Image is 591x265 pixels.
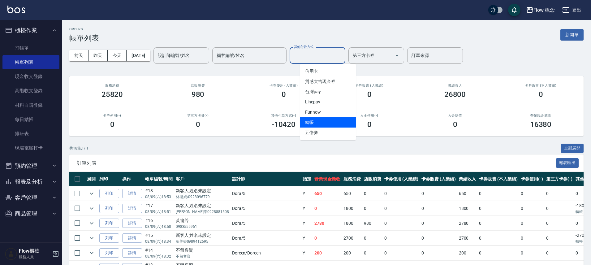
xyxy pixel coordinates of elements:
h3: 帳單列表 [69,34,99,42]
td: 1800 [342,201,362,216]
td: 0 [420,216,457,231]
button: 報表及分析 [2,174,59,190]
a: 帳單列表 [2,55,59,69]
th: 卡券販賣 (不入業績) [477,172,519,186]
td: 0 [519,201,545,216]
span: 訂單列表 [77,160,556,166]
th: 客戶 [174,172,231,186]
button: save [508,4,520,16]
th: 指定 [301,172,313,186]
button: 列印 [99,204,119,213]
td: 200 [313,246,342,260]
th: 業績收入 [457,172,478,186]
td: #18 [144,186,174,201]
th: 第三方卡券(-) [545,172,574,186]
th: 操作 [121,172,144,186]
button: 列印 [99,233,119,243]
td: Dora /5 [231,231,301,245]
td: 0 [545,246,574,260]
img: Logo [7,6,25,13]
td: Y [301,231,313,245]
button: expand row [87,204,96,213]
h3: 0 [539,90,543,99]
label: 其他付款方式 [294,45,313,49]
div: Flow 概念 [533,6,555,14]
a: 每日結帳 [2,112,59,127]
td: 0 [519,186,545,201]
p: 葉美妙0989412695 [176,239,229,244]
button: expand row [87,219,96,228]
h3: 0 [453,120,457,129]
th: 服務消費 [342,172,362,186]
button: 列印 [99,219,119,228]
td: 0 [362,201,383,216]
td: 650 [342,186,362,201]
td: 1800 [342,216,362,231]
a: 現場電腦打卡 [2,141,59,155]
td: 0 [420,246,457,260]
a: 新開單 [560,32,584,37]
h5: Flow櫃檯 [19,248,50,254]
p: 08/09 (六) 18:32 [145,254,173,259]
p: 共 18 筆, 1 / 1 [69,146,88,151]
td: #14 [144,246,174,260]
div: 黃愉芳 [176,217,229,224]
a: 高階收支登錄 [2,84,59,98]
button: expand row [87,248,96,258]
td: 0 [420,231,457,245]
span: 質感大吉現金券 [300,76,356,87]
p: 08/09 (六) 18:34 [145,239,173,244]
td: Dora /5 [231,216,301,231]
span: Funnow [300,107,356,117]
td: 2780 [313,216,342,231]
a: 打帳單 [2,41,59,55]
td: 0 [545,231,574,245]
button: 櫃檯作業 [2,22,59,38]
a: 現金收支登錄 [2,69,59,84]
td: Y [301,246,313,260]
h2: 卡券販賣 (不入業績) [505,84,576,88]
td: 0 [362,246,383,260]
span: 信用卡 [300,66,356,76]
th: 營業現金應收 [313,172,342,186]
td: 0 [545,186,574,201]
a: 詳情 [122,189,142,198]
td: 0 [477,186,519,201]
h3: 0 [282,90,286,99]
p: 08/09 (六) 18:50 [145,224,173,229]
button: 列印 [99,248,119,258]
img: Person [5,248,17,260]
th: 設計師 [231,172,301,186]
p: 林衛咸/0928096779 [176,194,229,200]
button: 昨天 [88,50,108,61]
td: 200 [342,246,362,260]
h3: 服務消費 [77,84,148,88]
h3: -10420 [272,120,296,129]
h2: 卡券使用(-) [77,114,148,118]
td: 0 [383,201,420,216]
td: 0 [545,201,574,216]
td: Y [301,201,313,216]
button: expand row [87,189,96,198]
span: Linepay [300,97,356,107]
td: 0 [313,201,342,216]
h2: 入金儲值 [420,114,490,118]
p: 服務人員 [19,254,50,260]
a: 材料自購登錄 [2,98,59,112]
h3: 26800 [444,90,466,99]
span: 轉帳 [300,117,356,128]
td: 0 [362,186,383,201]
div: 新客人 姓名未設定 [176,188,229,194]
div: 不留客資 [176,247,229,254]
a: 詳情 [122,233,142,243]
td: #15 [144,231,174,245]
h3: 0 [196,120,200,129]
td: 0 [519,216,545,231]
h3: 980 [192,90,205,99]
td: 0 [477,216,519,231]
button: 商品管理 [2,206,59,222]
h2: 業績收入 [420,84,490,88]
td: 0 [383,216,420,231]
th: 帳單編號/時間 [144,172,174,186]
td: #17 [144,201,174,216]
